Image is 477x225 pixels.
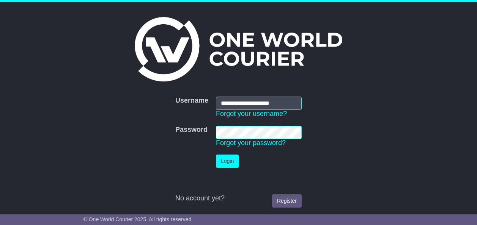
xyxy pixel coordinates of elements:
img: One World [135,17,342,81]
div: No account yet? [175,194,302,203]
a: Forgot your username? [216,110,287,117]
span: © One World Courier 2025. All rights reserved. [83,216,193,222]
label: Username [175,97,208,105]
a: Forgot your password? [216,139,286,147]
label: Password [175,126,208,134]
a: Register [272,194,302,208]
button: Login [216,155,239,168]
